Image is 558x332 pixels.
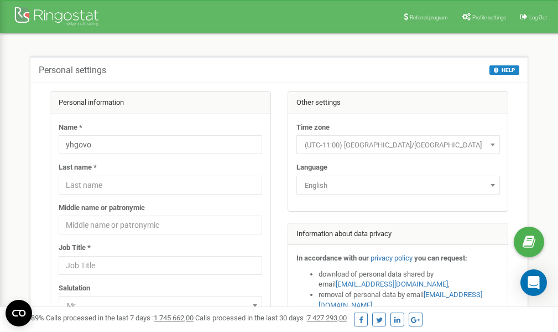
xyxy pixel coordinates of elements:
[59,176,262,195] input: Last name
[296,254,369,262] strong: In accordance with our
[59,283,90,294] label: Salutation
[39,65,106,75] h5: Personal settings
[414,254,467,262] strong: you can request:
[59,256,262,275] input: Job Title
[59,296,262,315] span: Mr.
[59,135,262,154] input: Name
[529,14,547,21] span: Log Out
[62,298,258,314] span: Mr.
[296,122,330,133] label: Time zone
[300,178,496,193] span: English
[50,92,270,114] div: Personal information
[195,314,347,322] span: Calls processed in the last 30 days :
[288,92,508,114] div: Other settings
[371,254,413,262] a: privacy policy
[59,122,82,133] label: Name *
[319,290,500,310] li: removal of personal data by email ,
[489,65,519,75] button: HELP
[472,14,506,21] span: Profile settings
[59,243,91,253] label: Job Title *
[307,314,347,322] u: 7 427 293,00
[296,135,500,154] span: (UTC-11:00) Pacific/Midway
[288,223,508,246] div: Information about data privacy
[336,280,448,288] a: [EMAIL_ADDRESS][DOMAIN_NAME]
[6,300,32,326] button: Open CMP widget
[59,203,145,213] label: Middle name or patronymic
[154,314,194,322] u: 1 745 662,00
[319,269,500,290] li: download of personal data shared by email ,
[59,216,262,234] input: Middle name or patronymic
[296,176,500,195] span: English
[300,137,496,153] span: (UTC-11:00) Pacific/Midway
[410,14,448,21] span: Referral program
[296,162,327,173] label: Language
[520,269,547,296] div: Open Intercom Messenger
[59,162,97,173] label: Last name *
[46,314,194,322] span: Calls processed in the last 7 days :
